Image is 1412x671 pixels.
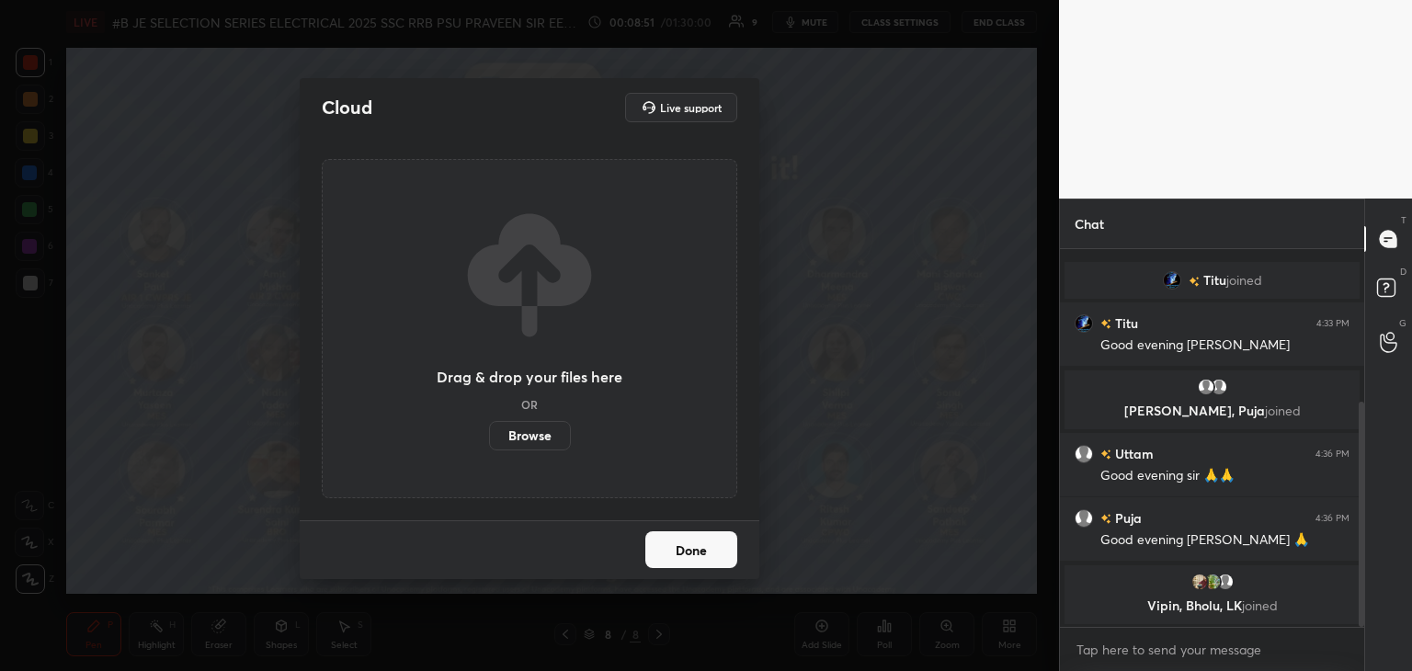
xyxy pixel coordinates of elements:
p: T [1401,213,1406,227]
h2: Cloud [322,96,372,119]
img: 7b763fd84b8547d59a40a48249823c8b.11058185_ [1190,573,1209,591]
img: no-rating-badge.077c3623.svg [1100,449,1111,460]
img: no-rating-badge.077c3623.svg [1100,514,1111,524]
div: grid [1060,249,1364,628]
img: 3 [1075,314,1093,333]
div: 4:36 PM [1315,449,1349,460]
span: joined [1242,597,1278,614]
span: joined [1265,402,1301,419]
span: Titu [1203,273,1226,288]
p: D [1400,265,1406,279]
p: G [1399,316,1406,330]
p: [PERSON_NAME], Puja [1076,404,1349,418]
div: Good evening [PERSON_NAME] 🙏 [1100,531,1349,550]
button: Done [645,531,737,568]
h6: Uttam [1111,444,1154,463]
h6: Puja [1111,508,1142,528]
img: 3 [1163,271,1181,290]
h3: Drag & drop your files here [437,370,622,384]
img: no-rating-badge.077c3623.svg [1100,319,1111,329]
img: default.png [1210,378,1228,396]
span: joined [1226,273,1262,288]
img: default.png [1075,509,1093,528]
img: no-rating-badge.077c3623.svg [1189,277,1200,287]
div: Good evening sir 🙏🙏 [1100,467,1349,485]
img: default.png [1197,378,1215,396]
div: 4:33 PM [1316,318,1349,329]
div: Good evening [PERSON_NAME] [1100,336,1349,355]
h6: Titu [1111,313,1138,333]
h5: Live support [660,102,722,113]
p: Chat [1060,199,1119,248]
img: 4ca93965ae724d82a9b60d256b3e0ccf.jpg [1203,573,1222,591]
div: 4:36 PM [1315,513,1349,524]
h5: OR [521,399,538,410]
img: default.png [1075,445,1093,463]
p: Vipin, Bholu, LK [1076,598,1349,613]
img: default.png [1216,573,1235,591]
